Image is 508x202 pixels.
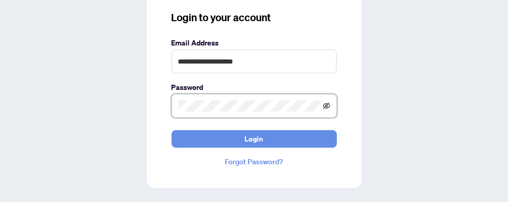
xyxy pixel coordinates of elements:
[172,37,337,49] label: Email Address
[172,82,337,93] label: Password
[323,102,330,110] span: eye-invisible
[172,156,337,167] a: Forgot Password?
[172,10,337,25] h3: Login to your account
[245,131,264,147] span: Login
[172,130,337,148] button: Login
